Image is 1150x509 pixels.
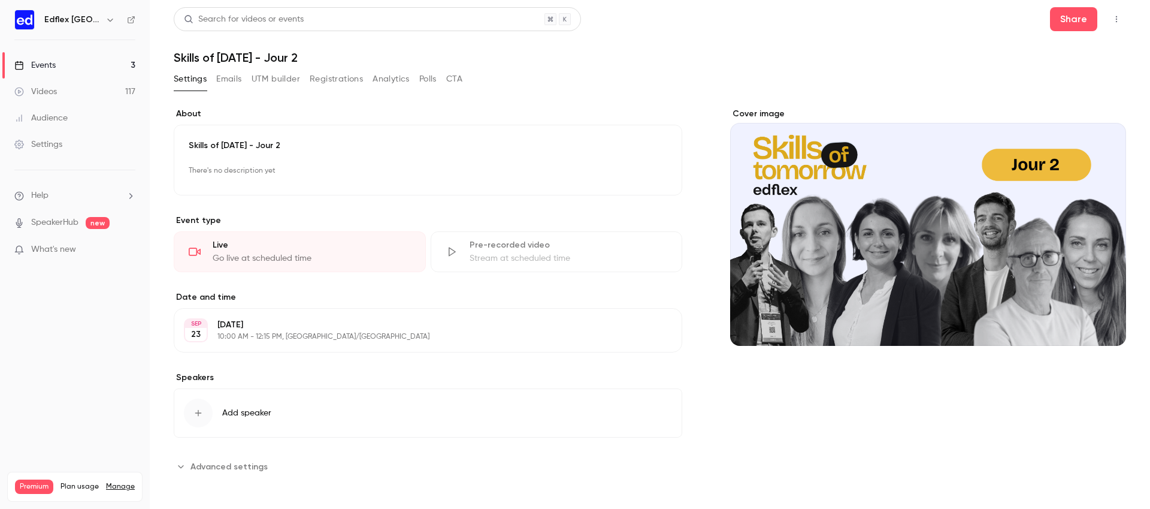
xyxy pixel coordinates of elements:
label: Cover image [730,108,1126,120]
h6: Edflex [GEOGRAPHIC_DATA] [44,14,101,26]
p: There's no description yet [189,161,667,180]
p: 23 [191,329,201,341]
a: SpeakerHub [31,216,78,229]
li: help-dropdown-opener [14,189,135,202]
button: Polls [419,70,437,89]
a: Manage [106,482,135,492]
button: Emails [216,70,241,89]
p: 10:00 AM - 12:15 PM, [GEOGRAPHIC_DATA]/[GEOGRAPHIC_DATA] [217,332,619,342]
section: Cover image [730,108,1126,346]
span: Help [31,189,49,202]
div: Go live at scheduled time [213,252,411,264]
div: LiveGo live at scheduled time [174,231,426,272]
img: Edflex France [15,10,34,29]
span: Plan usage [60,482,99,492]
button: Advanced settings [174,457,275,476]
span: What's new [31,243,76,256]
button: Settings [174,70,207,89]
button: UTM builder [252,70,300,89]
button: Analytics [373,70,410,89]
div: Pre-recorded video [470,239,668,251]
label: About [174,108,682,120]
div: Videos [14,86,57,98]
label: Date and time [174,291,682,303]
h1: Skills of [DATE] - Jour 2 [174,50,1126,65]
span: Add speaker [222,407,271,419]
iframe: Noticeable Trigger [121,245,135,255]
div: Events [14,59,56,71]
span: Premium [15,480,53,494]
p: [DATE] [217,319,619,331]
div: Live [213,239,411,251]
button: Registrations [310,70,363,89]
div: Stream at scheduled time [470,252,668,264]
section: Advanced settings [174,457,682,476]
div: Audience [14,112,68,124]
button: Share [1050,7,1097,31]
button: CTA [446,70,462,89]
div: Pre-recorded videoStream at scheduled time [431,231,683,272]
span: new [86,217,110,229]
div: SEP [185,320,207,328]
span: Advanced settings [190,460,268,473]
button: Add speaker [174,388,682,438]
label: Speakers [174,372,682,384]
div: Search for videos or events [184,13,304,26]
p: Skills of [DATE] - Jour 2 [189,140,667,152]
div: Settings [14,138,62,150]
p: Event type [174,215,682,227]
